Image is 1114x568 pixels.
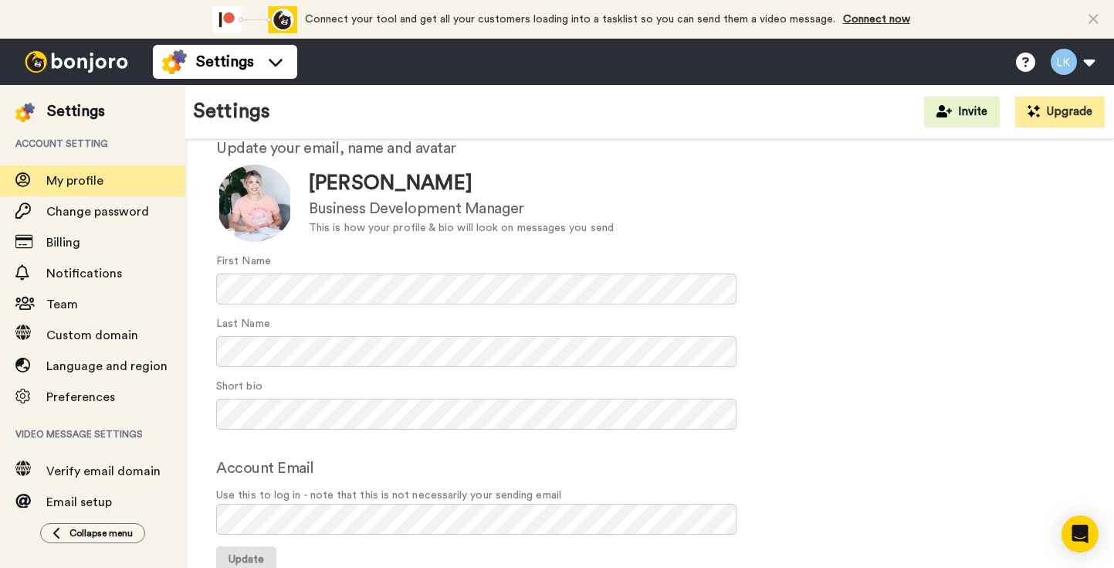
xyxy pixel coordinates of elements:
span: Language and region [46,360,168,372]
label: Account Email [216,457,314,480]
span: Update [229,554,264,565]
div: [PERSON_NAME] [309,169,614,198]
span: Use this to log in - note that this is not necessarily your sending email [216,488,1083,504]
h2: Update your email, name and avatar [216,140,1083,157]
span: Billing [46,236,80,249]
div: This is how your profile & bio will look on messages you send [309,220,614,236]
span: Email setup [46,496,112,508]
span: My profile [46,175,103,187]
div: Settings [47,100,105,122]
span: Team [46,298,78,311]
span: Settings [196,51,254,73]
span: Connect your tool and get all your customers loading into a tasklist so you can send them a video... [305,14,835,25]
label: Short bio [216,379,262,395]
button: Collapse menu [40,523,145,543]
div: animation [212,6,297,33]
h1: Settings [193,100,270,123]
div: Business Development Manager [309,198,614,220]
button: Upgrade [1015,97,1105,128]
span: Verify email domain [46,465,161,478]
span: Collapse menu [69,527,133,539]
span: Notifications [46,267,122,280]
img: settings-colored.svg [15,103,35,122]
button: Invite [924,97,1000,128]
span: Change password [46,206,149,218]
a: Connect now [843,14,910,25]
label: Last Name [216,316,270,332]
img: settings-colored.svg [162,49,187,74]
label: First Name [216,253,271,270]
div: Open Intercom Messenger [1062,515,1099,553]
span: Custom domain [46,329,138,342]
span: Preferences [46,391,115,403]
img: bj-logo-header-white.svg [19,51,134,73]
